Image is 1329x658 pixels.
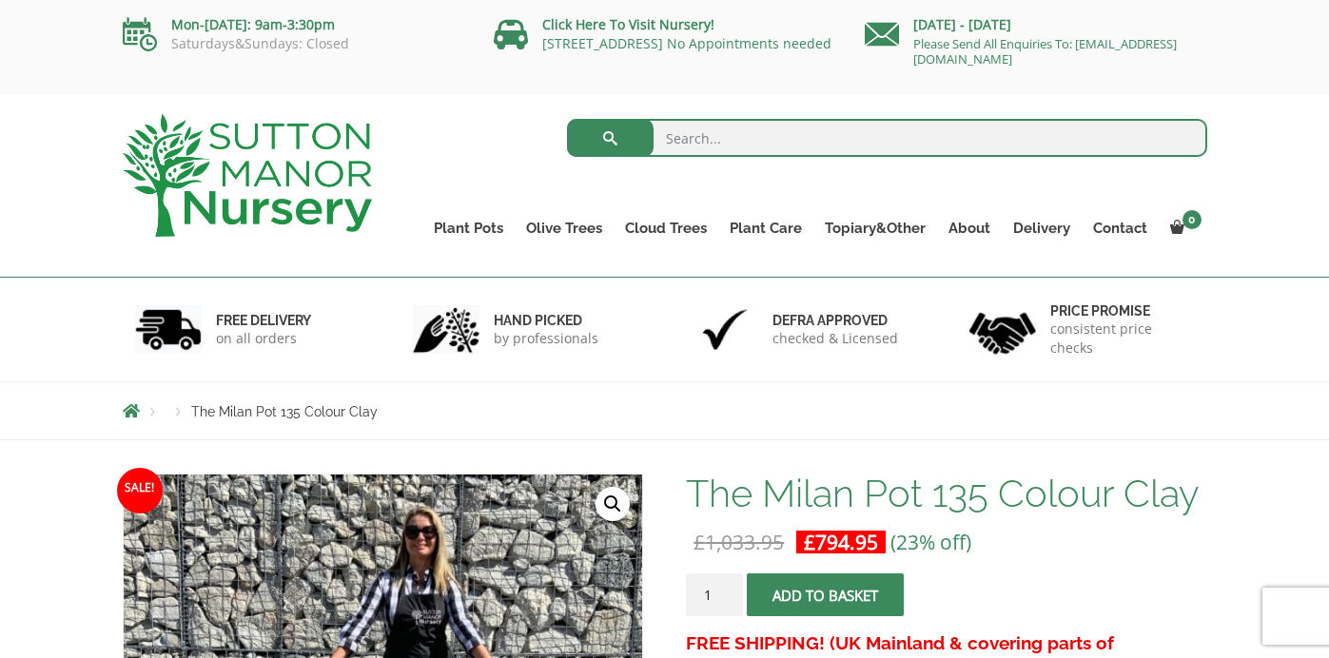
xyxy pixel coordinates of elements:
input: Product quantity [686,573,743,616]
bdi: 1,033.95 [694,529,784,555]
span: The Milan Pot 135 Colour Clay [191,404,378,419]
a: View full-screen image gallery [596,487,630,521]
bdi: 794.95 [804,529,878,555]
span: £ [694,529,705,555]
a: Please Send All Enquiries To: [EMAIL_ADDRESS][DOMAIN_NAME] [913,35,1177,68]
input: Search... [567,119,1207,157]
a: Olive Trees [515,215,614,242]
h6: Price promise [1050,302,1195,319]
a: Plant Pots [422,215,515,242]
a: Contact [1082,215,1159,242]
h1: The Milan Pot 135 Colour Clay [686,474,1206,513]
img: 2.jpg [413,305,479,354]
h6: Defra approved [772,312,898,329]
a: Click Here To Visit Nursery! [542,15,714,33]
img: 3.jpg [692,305,758,354]
a: Topiary&Other [813,215,937,242]
p: on all orders [216,329,311,348]
nav: Breadcrumbs [123,403,1207,418]
p: Mon-[DATE]: 9am-3:30pm [123,13,465,36]
a: Delivery [1002,215,1082,242]
button: Add to basket [747,573,904,616]
span: (23% off) [890,529,971,555]
p: consistent price checks [1050,319,1195,358]
a: About [937,215,1002,242]
p: [DATE] - [DATE] [865,13,1207,36]
p: by professionals [494,329,598,348]
a: Cloud Trees [614,215,718,242]
span: 0 [1182,210,1202,229]
p: checked & Licensed [772,329,898,348]
p: Saturdays&Sundays: Closed [123,36,465,51]
span: Sale! [117,468,163,513]
img: logo [123,114,372,237]
h6: hand picked [494,312,598,329]
h6: FREE DELIVERY [216,312,311,329]
span: £ [804,529,815,555]
a: Plant Care [718,215,813,242]
a: 0 [1159,215,1207,242]
a: [STREET_ADDRESS] No Appointments needed [542,34,831,52]
img: 4.jpg [969,300,1036,358]
img: 1.jpg [135,305,202,354]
